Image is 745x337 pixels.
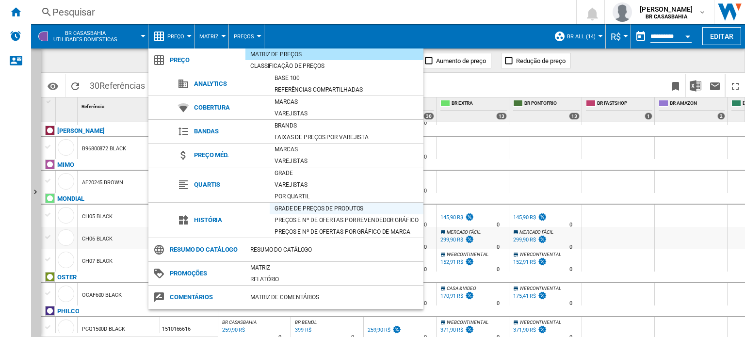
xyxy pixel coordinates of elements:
div: Matriz de comentários [245,292,423,302]
div: Grade de preços de produtos [270,204,423,213]
div: Brands [270,121,423,130]
div: Matriz de preços [245,49,423,59]
div: Marcas [270,97,423,107]
div: Varejistas [270,180,423,190]
div: Classificação de preços [245,61,423,71]
div: Por quartil [270,192,423,201]
span: Comentários [165,290,245,304]
span: Resumo do catálogo [165,243,245,257]
div: Grade [270,168,423,178]
div: Varejistas [270,156,423,166]
div: Resumo do catálogo [245,245,423,255]
span: Quartis [189,178,270,192]
span: Bandas [189,125,270,138]
div: Base 100 [270,73,423,83]
div: Marcas [270,144,423,154]
span: Promoções [165,267,245,280]
span: História [189,213,270,227]
div: Varejistas [270,109,423,118]
div: Referências compartilhadas [270,85,423,95]
span: Preço [165,53,245,67]
div: Faixas de preços por varejista [270,132,423,142]
div: Preços e Nº de ofertas por gráfico de marca [270,227,423,237]
div: Matriz [245,263,423,273]
div: Relatório [245,274,423,284]
div: Preços e Nº de ofertas por revendedor gráfico [270,215,423,225]
span: Preço méd. [189,148,270,162]
span: Cobertura [189,101,270,114]
span: Analytics [189,77,270,91]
